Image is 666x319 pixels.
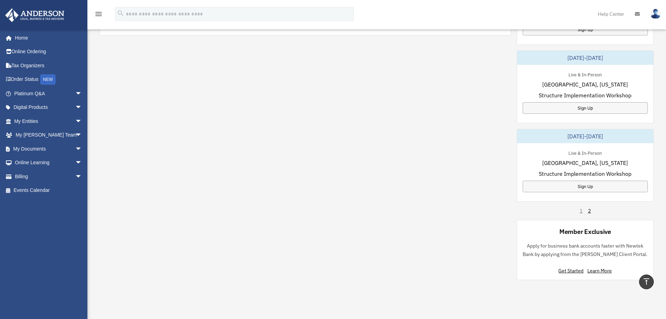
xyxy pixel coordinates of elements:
a: Digital Productsarrow_drop_down [5,100,93,115]
span: Structure Implementation Workshop [539,91,631,99]
div: Live & In-Person [563,149,607,156]
a: Order StatusNEW [5,72,93,87]
span: arrow_drop_down [75,128,89,143]
span: arrow_drop_down [75,86,89,101]
span: [GEOGRAPHIC_DATA], [US_STATE] [542,159,628,167]
a: Learn More [587,268,612,274]
a: menu [94,12,103,18]
span: [GEOGRAPHIC_DATA], [US_STATE] [542,80,628,89]
p: Apply for business bank accounts faster with Newtek Bank by applying from the [PERSON_NAME] Clien... [523,242,648,259]
a: 2 [588,207,591,214]
div: [DATE]-[DATE] [517,129,653,143]
a: My [PERSON_NAME] Teamarrow_drop_down [5,128,93,142]
div: Live & In-Person [563,70,607,78]
a: My Entitiesarrow_drop_down [5,114,93,128]
div: [DATE]-[DATE] [517,51,653,65]
span: arrow_drop_down [75,142,89,156]
span: arrow_drop_down [75,169,89,184]
a: Events Calendar [5,183,93,197]
i: menu [94,10,103,18]
a: Sign Up [523,24,648,35]
div: Member Exclusive [559,227,611,236]
span: arrow_drop_down [75,114,89,129]
a: vertical_align_top [639,275,654,289]
span: Structure Implementation Workshop [539,169,631,178]
a: Sign Up [523,102,648,114]
i: vertical_align_top [642,277,651,286]
div: NEW [40,74,56,85]
a: Tax Organizers [5,58,93,72]
img: Anderson Advisors Platinum Portal [3,8,66,22]
a: Online Learningarrow_drop_down [5,156,93,170]
i: search [117,9,124,17]
a: Online Ordering [5,45,93,59]
a: Get Started [558,268,586,274]
a: My Documentsarrow_drop_down [5,142,93,156]
span: arrow_drop_down [75,100,89,115]
a: Billingarrow_drop_down [5,169,93,183]
a: Sign Up [523,181,648,192]
a: Home [5,31,89,45]
span: arrow_drop_down [75,156,89,170]
a: Platinum Q&Aarrow_drop_down [5,86,93,100]
img: User Pic [650,9,661,19]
